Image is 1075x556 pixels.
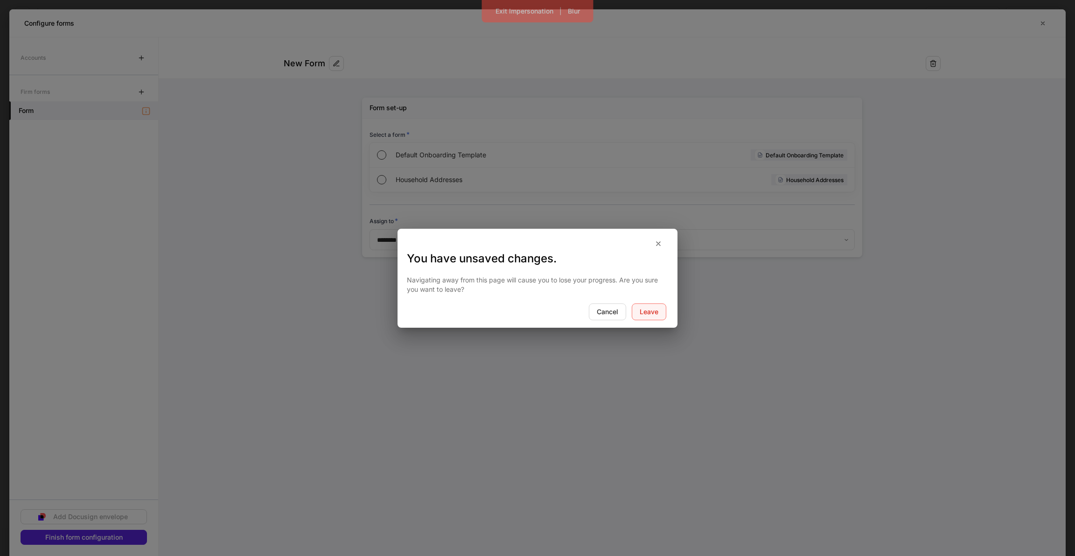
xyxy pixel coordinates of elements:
p: Navigating away from this page will cause you to lose your progress. Are you sure you want to leave? [407,275,668,294]
div: Leave [640,309,658,315]
div: Cancel [597,309,618,315]
button: Cancel [589,303,626,320]
div: Blur [568,8,580,14]
h3: You have unsaved changes. [407,251,668,266]
div: Exit Impersonation [496,8,553,14]
button: Leave [632,303,666,320]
